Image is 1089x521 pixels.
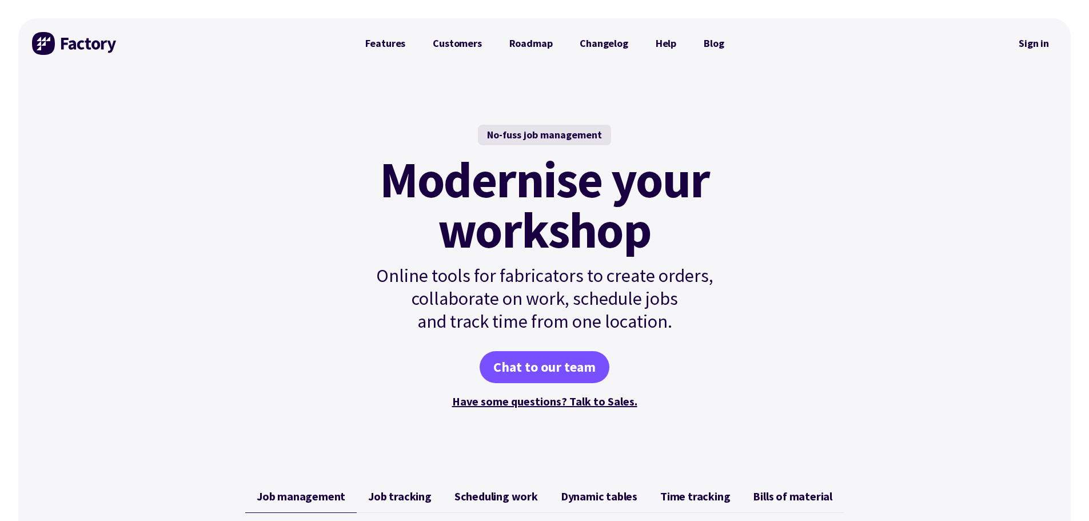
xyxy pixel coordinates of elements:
span: Job management [257,490,345,503]
mark: Modernise your workshop [380,154,709,255]
a: Blog [690,32,737,55]
nav: Secondary Navigation [1011,30,1057,57]
a: Have some questions? Talk to Sales. [452,394,637,408]
span: Job tracking [368,490,432,503]
a: Sign in [1011,30,1057,57]
iframe: Chat Widget [1032,466,1089,521]
span: Time tracking [660,490,730,503]
nav: Primary Navigation [352,32,738,55]
div: No-fuss job management [478,125,611,145]
span: Bills of material [753,490,832,503]
a: Roadmap [496,32,567,55]
a: Customers [419,32,495,55]
a: Help [642,32,690,55]
img: Factory [32,32,118,55]
span: Scheduling work [454,490,538,503]
span: Dynamic tables [561,490,637,503]
a: Features [352,32,420,55]
p: Online tools for fabricators to create orders, collaborate on work, schedule jobs and track time ... [352,264,738,333]
a: Changelog [566,32,641,55]
a: Chat to our team [480,351,609,383]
